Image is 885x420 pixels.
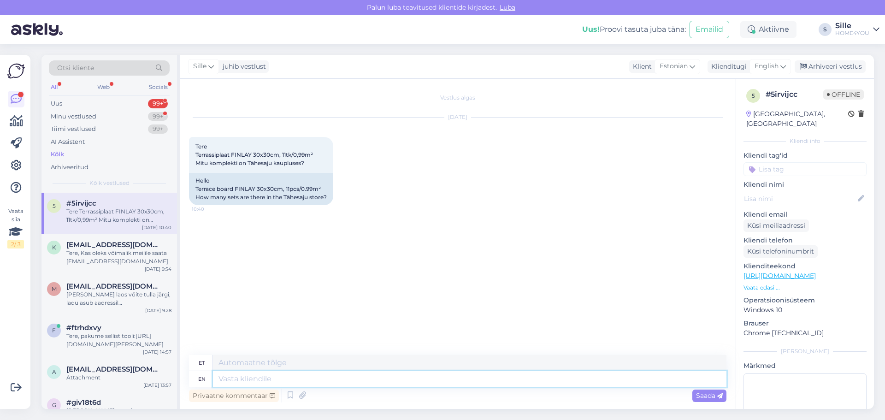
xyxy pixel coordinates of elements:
div: Kliendi info [743,137,867,145]
div: [PERSON_NAME] laos võite tulla järgi, ladu asub aadressil [STREET_ADDRESS][PERSON_NAME]. [66,290,171,307]
div: Tere Terrassiplaat FINLAY 30x30cm, 11tk/0,99m² Mitu komplekti on Tähesaju kaupluses? [66,207,171,224]
div: 99+ [148,112,168,121]
div: Aktiivne [740,21,796,38]
div: et [199,355,205,371]
div: [DATE] [189,113,726,121]
span: Luba [497,3,518,12]
span: koost.k@gmail.com [66,241,162,249]
span: 5 [752,92,755,99]
span: Saada [696,391,723,400]
div: Minu vestlused [51,112,96,121]
div: [DATE] 10:40 [142,224,171,231]
div: 99+ [148,99,168,108]
span: k [52,244,56,251]
div: [DATE] 9:54 [145,266,171,272]
div: [PERSON_NAME] [743,347,867,355]
div: Kõik [51,150,64,159]
div: Vaata siia [7,207,24,248]
button: Emailid [690,21,729,38]
div: All [49,81,59,93]
span: Kõik vestlused [89,179,130,187]
div: Arhiveeritud [51,163,88,172]
p: Chrome [TECHNICAL_ID] [743,328,867,338]
span: English [755,61,779,71]
span: Otsi kliente [57,63,94,73]
a: [URL][DOMAIN_NAME] [743,272,816,280]
p: Brauser [743,319,867,328]
div: Tere, pakume sellist tooli:[URL][DOMAIN_NAME][PERSON_NAME] [66,332,171,349]
input: Lisa tag [743,162,867,176]
span: Sille [193,61,206,71]
p: Klienditeekond [743,261,867,271]
div: S [819,23,832,36]
input: Lisa nimi [744,194,856,204]
span: 10:40 [192,206,226,213]
div: Uus [51,99,62,108]
img: Askly Logo [7,62,25,80]
span: #5irvijcc [66,199,96,207]
p: Operatsioonisüsteem [743,296,867,305]
div: Attachment [66,373,171,382]
div: Küsi meiliaadressi [743,219,809,232]
span: 5 [53,202,56,209]
span: madlimikli@gmail.com [66,282,162,290]
div: Küsi telefoninumbrit [743,245,818,258]
div: Sille [835,22,869,30]
p: Vaata edasi ... [743,284,867,292]
div: Klient [629,62,652,71]
a: SilleHOME4YOU [835,22,879,37]
p: Kliendi telefon [743,236,867,245]
div: Hello Terrace board FINLAY 30x30cm, 11pcs/0.99m² How many sets are there in the Tähesaju store? [189,173,333,205]
div: en [198,371,206,387]
span: a [52,368,56,375]
div: Tere, Kas oleks võimalik meilile saata [EMAIL_ADDRESS][DOMAIN_NAME] [66,249,171,266]
div: Arhiveeri vestlus [795,60,866,73]
span: m [52,285,57,292]
div: 2 / 3 [7,240,24,248]
div: HOME4YOU [835,30,869,37]
span: #ftrhdxvy [66,324,101,332]
span: alisson.kruusmaa@gmail.com [66,365,162,373]
div: 99+ [148,124,168,134]
div: Proovi tasuta juba täna: [582,24,686,35]
div: [DATE] 9:28 [145,307,171,314]
span: Tere Terrassiplaat FINLAY 30x30cm, 11tk/0,99m² Mitu komplekti on Tähesaju kaupluses? [195,143,313,166]
div: Privaatne kommentaar [189,390,279,402]
b: Uus! [582,25,600,34]
span: Estonian [660,61,688,71]
div: # 5irvijcc [766,89,823,100]
div: Socials [147,81,170,93]
div: Web [95,81,112,93]
span: #giv18t6d [66,398,101,407]
div: Vestlus algas [189,94,726,102]
span: Offline [823,89,864,100]
div: [DATE] 13:57 [143,382,171,389]
p: Windows 10 [743,305,867,315]
div: juhib vestlust [219,62,266,71]
div: [DATE] 14:57 [143,349,171,355]
div: Tiimi vestlused [51,124,96,134]
p: Kliendi tag'id [743,151,867,160]
span: g [52,402,56,408]
div: Klienditugi [708,62,747,71]
div: [GEOGRAPHIC_DATA], [GEOGRAPHIC_DATA] [746,109,848,129]
p: Kliendi nimi [743,180,867,189]
div: AI Assistent [51,137,85,147]
p: Kliendi email [743,210,867,219]
span: f [52,327,56,334]
p: Märkmed [743,361,867,371]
